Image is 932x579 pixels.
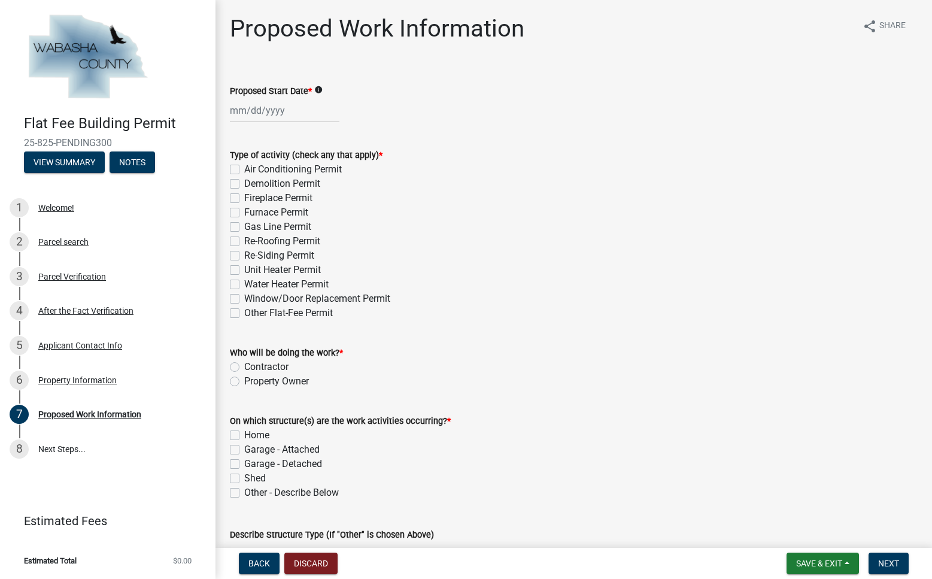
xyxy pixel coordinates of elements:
span: Next [878,559,899,568]
label: Garage - Attached [244,442,320,457]
div: 6 [10,371,29,390]
span: Share [879,19,906,34]
label: On which structure(s) are the work activities occurring? [230,417,451,426]
wm-modal-confirm: Notes [110,158,155,168]
div: 2 [10,232,29,251]
div: Proposed Work Information [38,410,141,419]
input: mm/dd/yyyy [230,98,339,123]
img: Wabasha County, Minnesota [24,13,151,102]
label: Water Heater Permit [244,277,329,292]
button: shareShare [853,14,915,38]
div: 1 [10,198,29,217]
i: info [314,86,323,94]
label: Proposed Start Date [230,87,312,96]
div: Parcel search [38,238,89,246]
span: 25-825-PENDING300 [24,137,192,148]
label: Type of activity (check any that apply) [230,151,382,160]
label: Garage - Detached [244,457,322,471]
div: 3 [10,267,29,286]
span: $0.00 [173,557,192,565]
button: Back [239,553,280,574]
a: Estimated Fees [10,509,196,533]
button: Next [869,553,909,574]
label: Unit Heater Permit [244,263,321,277]
div: Applicant Contact Info [38,341,122,350]
h1: Proposed Work Information [230,14,524,43]
label: Air Conditioning Permit [244,162,342,177]
label: Home [244,428,269,442]
span: Estimated Total [24,557,77,565]
div: 8 [10,439,29,459]
label: Fireplace Permit [244,191,312,205]
div: Property Information [38,376,117,384]
label: Re-Siding Permit [244,248,314,263]
label: Who will be doing the work? [230,349,343,357]
button: View Summary [24,151,105,173]
label: Furnace Permit [244,205,308,220]
div: 5 [10,336,29,355]
div: 7 [10,405,29,424]
i: share [863,19,877,34]
label: Contractor [244,360,289,374]
button: Save & Exit [787,553,859,574]
div: Parcel Verification [38,272,106,281]
span: Save & Exit [796,559,842,568]
div: 4 [10,301,29,320]
span: Back [248,559,270,568]
div: After the Fact Verification [38,307,133,315]
h4: Flat Fee Building Permit [24,115,206,132]
wm-modal-confirm: Summary [24,158,105,168]
label: Demolition Permit [244,177,320,191]
label: Shed [244,471,266,486]
button: Discard [284,553,338,574]
label: Other Flat-Fee Permit [244,306,333,320]
button: Notes [110,151,155,173]
label: Property Owner [244,374,309,389]
label: Gas Line Permit [244,220,311,234]
div: Welcome! [38,204,74,212]
label: Window/Door Replacement Permit [244,292,390,306]
label: Other - Describe Below [244,486,339,500]
label: Describe Structure Type (If "Other" is Chosen Above) [230,531,434,539]
label: Re-Roofing Permit [244,234,320,248]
